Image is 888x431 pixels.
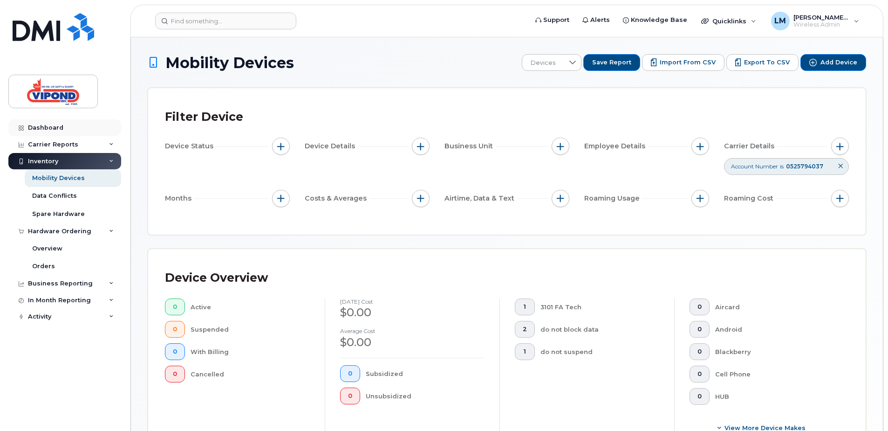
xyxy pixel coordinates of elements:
[165,321,185,338] button: 0
[191,366,310,382] div: Cancelled
[366,388,485,404] div: Unsubsidized
[340,305,485,320] div: $0.00
[715,321,834,338] div: Android
[165,343,185,360] button: 0
[523,326,527,333] span: 2
[191,343,310,360] div: With Billing
[583,54,640,71] button: Save Report
[697,348,702,355] span: 0
[165,141,216,151] span: Device Status
[540,299,660,315] div: 3101 FA Tech
[444,141,496,151] span: Business Unit
[305,194,369,203] span: Costs & Averages
[515,321,535,338] button: 2
[191,299,310,315] div: Active
[173,326,177,333] span: 0
[540,321,660,338] div: do not block data
[690,299,710,315] button: 0
[724,194,776,203] span: Roaming Cost
[592,58,631,67] span: Save Report
[522,55,564,71] span: Devices
[715,343,834,360] div: Blackberry
[724,141,777,151] span: Carrier Details
[515,299,535,315] button: 1
[780,162,784,170] span: is
[690,388,710,405] button: 0
[642,54,724,71] button: Import from CSV
[340,328,485,334] h4: Average cost
[305,141,358,151] span: Device Details
[690,321,710,338] button: 0
[697,303,702,311] span: 0
[660,58,716,67] span: Import from CSV
[191,321,310,338] div: Suspended
[340,388,360,404] button: 0
[715,366,834,382] div: Cell Phone
[523,348,527,355] span: 1
[340,299,485,305] h4: [DATE] cost
[348,370,352,377] span: 0
[340,365,360,382] button: 0
[165,105,243,129] div: Filter Device
[165,266,268,290] div: Device Overview
[800,54,866,71] button: Add Device
[690,343,710,360] button: 0
[584,141,648,151] span: Employee Details
[715,388,834,405] div: HUB
[690,366,710,382] button: 0
[165,299,185,315] button: 0
[340,334,485,350] div: $0.00
[731,162,778,170] span: Account Number
[744,58,790,67] span: Export to CSV
[584,194,642,203] span: Roaming Usage
[697,326,702,333] span: 0
[715,299,834,315] div: Aircard
[515,343,535,360] button: 1
[165,194,194,203] span: Months
[173,303,177,311] span: 0
[540,343,660,360] div: do not suspend
[820,58,857,67] span: Add Device
[726,54,799,71] button: Export to CSV
[173,348,177,355] span: 0
[697,370,702,378] span: 0
[523,303,527,311] span: 1
[786,163,823,170] span: 0525794037
[165,55,294,71] span: Mobility Devices
[165,366,185,382] button: 0
[366,365,485,382] div: Subsidized
[697,393,702,400] span: 0
[173,370,177,378] span: 0
[444,194,517,203] span: Airtime, Data & Text
[348,392,352,400] span: 0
